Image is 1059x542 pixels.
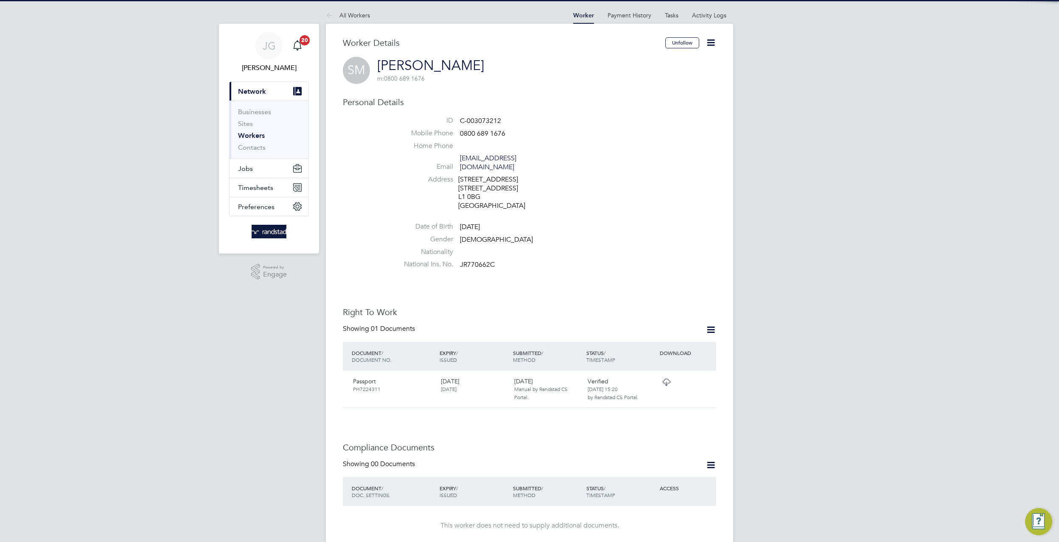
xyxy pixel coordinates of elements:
[586,492,615,498] span: TIMESTAMP
[219,24,319,254] nav: Main navigation
[229,32,309,73] a: JG[PERSON_NAME]
[541,485,543,492] span: /
[263,40,276,51] span: JG
[343,57,370,84] span: SM
[238,165,253,173] span: Jobs
[230,178,308,197] button: Timesheets
[586,356,615,363] span: TIMESTAMP
[263,264,287,271] span: Powered by
[394,162,453,171] label: Email
[352,492,389,498] span: DOC. SETTINGS
[511,345,584,367] div: SUBMITTED
[377,75,384,82] span: m:
[437,374,511,396] div: [DATE]
[238,143,266,151] a: Contacts
[604,349,605,356] span: /
[371,324,415,333] span: 01 Documents
[230,197,308,216] button: Preferences
[230,82,308,101] button: Network
[604,485,605,492] span: /
[692,11,726,19] a: Activity Logs
[230,101,308,159] div: Network
[513,356,535,363] span: METHOD
[350,345,437,367] div: DOCUMENT
[326,11,370,19] a: All Workers
[456,349,458,356] span: /
[238,131,265,140] a: Workers
[394,222,453,231] label: Date of Birth
[456,485,458,492] span: /
[381,485,383,492] span: /
[343,97,716,108] h3: Personal Details
[541,349,543,356] span: /
[511,374,584,404] div: [DATE]
[584,345,658,367] div: STATUS
[229,225,309,238] a: Go to home page
[394,129,453,138] label: Mobile Phone
[440,492,457,498] span: ISSUED
[588,386,618,392] span: [DATE] 15:20
[658,481,716,496] div: ACCESS
[460,129,505,138] span: 0800 689 1676
[514,386,568,400] span: Manual by Randstad CS Portal.
[343,442,716,453] h3: Compliance Documents
[343,37,665,48] h3: Worker Details
[513,492,535,498] span: METHOD
[238,108,271,116] a: Businesses
[230,159,308,178] button: Jobs
[394,235,453,244] label: Gender
[238,120,253,128] a: Sites
[238,184,273,192] span: Timesheets
[381,349,383,356] span: /
[238,203,275,211] span: Preferences
[608,11,651,19] a: Payment History
[437,481,511,503] div: EXPIRY
[511,481,584,503] div: SUBMITTED
[460,235,533,244] span: [DEMOGRAPHIC_DATA]
[343,460,417,469] div: Showing
[394,260,453,269] label: National Ins. No.
[343,324,417,333] div: Showing
[394,248,453,257] label: Nationality
[353,386,381,392] span: PH7224311
[352,356,392,363] span: DOCUMENT NO.
[458,175,539,210] div: [STREET_ADDRESS] [STREET_ADDRESS] L1 0BG [GEOGRAPHIC_DATA]
[300,35,310,45] span: 20
[263,271,287,278] span: Engage
[251,264,287,280] a: Powered byEngage
[394,142,453,151] label: Home Phone
[460,223,480,231] span: [DATE]
[573,12,594,19] a: Worker
[441,386,457,392] span: [DATE]
[394,116,453,125] label: ID
[350,374,437,396] div: Passport
[289,32,306,59] a: 20
[1025,508,1052,535] button: Engage Resource Center
[350,481,437,503] div: DOCUMENT
[658,345,716,360] div: DOWNLOAD
[665,37,699,48] button: Unfollow
[584,481,658,503] div: STATUS
[588,394,639,400] span: by Randstad CS Portal.
[665,11,678,19] a: Tasks
[394,175,453,184] label: Address
[377,57,484,74] a: [PERSON_NAME]
[460,154,516,171] a: [EMAIL_ADDRESS][DOMAIN_NAME]
[460,117,501,125] span: C-003073212
[437,345,511,367] div: EXPIRY
[460,261,495,269] span: JR770662C
[252,225,287,238] img: randstad-logo-retina.png
[229,63,309,73] span: James Garrard
[371,460,415,468] span: 00 Documents
[440,356,457,363] span: ISSUED
[351,521,708,530] div: This worker does not need to supply additional documents.
[377,75,425,82] span: 0800 689 1676
[588,377,608,385] span: Verified
[343,307,716,318] h3: Right To Work
[238,87,266,95] span: Network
